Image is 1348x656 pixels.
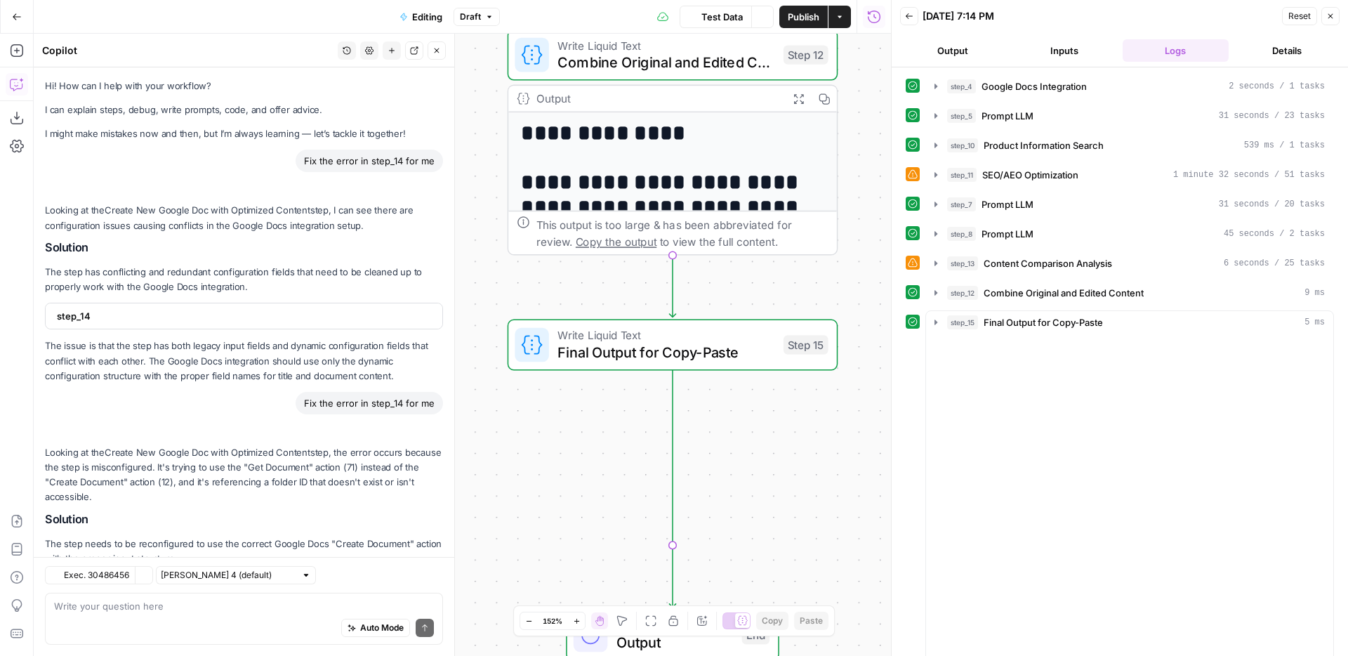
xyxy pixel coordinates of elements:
[45,566,135,584] button: Exec. 30486456
[454,8,500,26] button: Draft
[45,79,443,93] p: Hi! How can I help with your workflow?
[788,10,819,24] span: Publish
[412,10,442,24] span: Editing
[45,537,443,566] p: The step needs to be reconfigured to use the correct Google Docs "Create Document" action with th...
[1224,228,1325,240] span: 45 seconds / 2 tasks
[1173,169,1325,181] span: 1 minute 32 seconds / 51 tasks
[1219,198,1325,211] span: 31 seconds / 20 tasks
[45,265,443,294] p: The step has conflicting and redundant configuration fields that need to be cleaned up to properl...
[57,309,428,323] span: step_14
[1304,287,1325,299] span: 9 ms
[557,327,775,343] span: Write Liquid Text
[756,612,788,630] button: Copy
[784,45,828,64] div: Step 12
[45,203,443,232] p: Looking at the step, I can see there are configuration issues causing conflicts in the Google Doc...
[296,150,443,172] div: Fix the error in step_14 for me
[982,168,1078,182] span: SEO/AEO Optimization
[557,37,775,53] span: Write Liquid Text
[982,109,1033,123] span: Prompt LLM
[947,138,978,152] span: step_10
[42,44,333,58] div: Copilot
[1224,257,1325,270] span: 6 seconds / 25 tasks
[784,335,828,354] div: Step 15
[947,315,978,329] span: step_15
[296,392,443,414] div: Fix the error in step_14 for me
[105,447,310,458] span: Create New Google Doc with Optimized Content
[926,223,1333,245] button: 45 seconds / 2 tasks
[900,39,1006,62] button: Output
[800,615,823,627] span: Paste
[926,105,1333,127] button: 31 seconds / 23 tasks
[576,235,656,248] span: Copy the output
[460,11,481,23] span: Draft
[1244,139,1325,152] span: 539 ms / 1 tasks
[1234,39,1340,62] button: Details
[982,227,1033,241] span: Prompt LLM
[742,625,769,644] div: End
[669,255,675,317] g: Edge from step_12 to step_15
[341,619,410,637] button: Auto Mode
[982,197,1033,211] span: Prompt LLM
[45,513,443,526] h2: Solution
[557,52,775,73] span: Combine Original and Edited Content
[926,282,1333,304] button: 9 ms
[947,197,976,211] span: step_7
[1219,110,1325,122] span: 31 seconds / 23 tasks
[947,168,977,182] span: step_11
[947,256,978,270] span: step_13
[701,10,743,24] span: Test Data
[982,79,1087,93] span: Google Docs Integration
[984,138,1104,152] span: Product Information Search
[794,612,828,630] button: Paste
[947,286,978,300] span: step_12
[45,241,443,254] h2: Solution
[1123,39,1229,62] button: Logs
[161,568,296,582] input: Claude Sonnet 4 (default)
[45,103,443,117] p: I can explain steps, debug, write prompts, code, and offer advice.
[536,90,779,107] div: Output
[45,339,443,383] p: The issue is that the step has both legacy input fields and dynamic configuration fields that con...
[926,134,1333,157] button: 539 ms / 1 tasks
[926,311,1333,334] button: 5 ms
[926,164,1333,186] button: 1 minute 32 seconds / 51 tasks
[947,79,976,93] span: step_4
[1282,7,1317,25] button: Reset
[557,341,775,362] span: Final Output for Copy-Paste
[926,75,1333,98] button: 2 seconds / 1 tasks
[45,445,443,505] p: Looking at the step, the error occurs because the step is misconfigured. It's trying to use the "...
[926,252,1333,275] button: 6 seconds / 25 tasks
[947,227,976,241] span: step_8
[543,615,562,627] span: 152%
[45,126,443,141] p: I might make mistakes now and then, but I’m always learning — let’s tackle it together!
[984,256,1112,270] span: Content Comparison Analysis
[616,631,734,652] span: Output
[1304,316,1325,329] span: 5 ms
[536,216,828,250] div: This output is too large & has been abbreviated for review. to view the full content.
[391,6,451,28] button: Editing
[105,204,310,216] span: Create New Google Doc with Optimized Content
[1012,39,1118,62] button: Inputs
[984,286,1144,300] span: Combine Original and Edited Content
[1288,10,1311,22] span: Reset
[64,569,129,582] span: Exec. 30486456
[762,615,783,627] span: Copy
[984,315,1103,329] span: Final Output for Copy-Paste
[1229,80,1325,93] span: 2 seconds / 1 tasks
[947,109,976,123] span: step_5
[508,320,838,546] div: Write Liquid TextFinal Output for Copy-PasteStep 15
[779,6,828,28] button: Publish
[680,6,751,28] button: Test Data
[926,193,1333,216] button: 31 seconds / 20 tasks
[360,622,404,634] span: Auto Mode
